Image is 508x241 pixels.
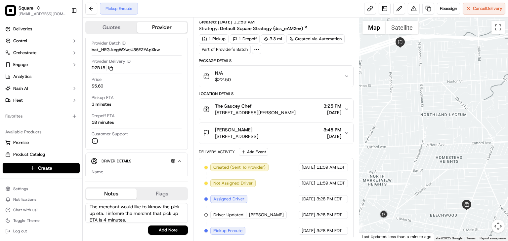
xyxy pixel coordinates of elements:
[13,86,28,91] span: Nash AI
[386,21,418,34] button: Show satellite imagery
[323,103,341,109] span: 3:25 PM
[13,152,45,157] span: Product Catalog
[92,176,126,182] div: [PERSON_NAME]
[13,218,40,223] span: Toggle Theme
[3,149,80,160] button: Product Catalog
[323,126,341,133] span: 3:45 PM
[86,22,137,33] button: Quotes
[215,133,258,140] span: [STREET_ADDRESS]
[361,232,383,241] a: Open this area in Google Maps (opens a new window)
[491,21,505,34] button: Toggle fullscreen view
[7,63,19,75] img: 1736555255976-a54dd68f-1ca7-489b-9aae-adbdc363a1c4
[92,47,160,53] span: bat_HEGJkegWXweU35E2YApXkw
[102,158,131,164] span: Driver Details
[13,74,31,80] span: Analytics
[199,122,353,144] button: [PERSON_NAME][STREET_ADDRESS]3:45 PM[DATE]
[5,152,77,157] a: Product Catalog
[302,180,315,186] span: [DATE]
[38,165,52,171] span: Create
[148,225,188,235] button: Add Note
[317,212,342,218] span: 3:28 PM EDT
[3,184,80,193] button: Settings
[199,34,229,44] div: 1 Pickup
[302,196,315,202] span: [DATE]
[361,232,383,241] img: Google
[355,223,363,232] div: 6
[491,220,505,233] button: Map camera controls
[13,140,29,146] span: Promise
[473,6,502,12] span: Cancel Delivery
[4,93,53,105] a: 📗Knowledge Base
[3,95,80,106] button: Fleet
[92,95,114,101] span: Pickup ETA
[86,189,137,199] button: Notes
[3,163,80,173] button: Create
[302,228,315,234] span: [DATE]
[3,24,80,34] a: Deliveries
[362,21,386,34] button: Show street map
[230,34,260,44] div: 1 Dropoff
[199,99,353,120] button: The Saucey Chef[STREET_ADDRESS][PERSON_NAME]3:25 PM[DATE]
[213,164,266,170] span: Created (Sent To Provider)
[213,212,243,218] span: Driver Updated
[249,212,284,218] span: [PERSON_NAME]
[215,109,296,116] span: [STREET_ADDRESS][PERSON_NAME]
[5,5,16,16] img: Square
[199,91,354,96] div: Location Details
[112,65,120,73] button: Start new chat
[13,197,36,202] span: Notifications
[317,196,342,202] span: 3:28 PM EDT
[239,148,268,156] button: Add Event
[215,70,231,76] span: N/A
[466,236,476,240] a: Terms (opens in new tab)
[3,205,80,215] button: Chat with us!
[323,133,341,140] span: [DATE]
[3,48,80,58] button: Orchestrate
[3,216,80,225] button: Toggle Theme
[92,77,102,83] span: Price
[317,164,345,170] span: 11:59 AM EDT
[213,228,242,234] span: Pickup Enroute
[66,112,80,117] span: Pylon
[22,63,108,70] div: Start new chat
[13,207,37,213] span: Chat with us!
[215,103,252,109] span: The Saucey Chef
[56,96,61,102] div: 💻
[220,25,303,32] span: Default Square Strategy (dss_eAMXev)
[3,59,80,70] button: Engage
[286,34,345,44] a: Created via Automation
[199,58,354,63] div: Package Details
[199,25,308,32] div: Strategy:
[92,65,113,71] button: D2B18
[317,228,342,234] span: 3:28 PM EDT
[7,7,20,20] img: Nash
[261,34,285,44] div: 3.3 mi
[13,186,28,191] span: Settings
[220,25,308,32] a: Default Square Strategy (dss_eAMXev)
[7,96,12,102] div: 📗
[92,40,126,46] span: Provider Batch ID
[323,109,341,116] span: [DATE]
[13,228,27,234] span: Log out
[199,149,235,155] div: Delivery Activity
[63,96,106,102] span: API Documentation
[5,140,77,146] a: Promise
[317,180,345,186] span: 11:59 AM EDT
[3,71,80,82] a: Analytics
[199,66,353,87] button: N/A$22.50
[85,203,188,223] textarea: The merchant would like to kknow the pick up eta. I infomre the merchnt that pick up ETA is 4 min...
[359,232,434,241] div: Last Updated: less than a minute ago
[480,236,506,240] a: Report a map error
[3,127,80,137] div: Available Products
[426,236,462,240] span: Map data ©2025 Google
[92,101,111,107] div: 3 minutes
[13,62,28,68] span: Engage
[53,93,109,105] a: 💻API Documentation
[92,120,114,125] div: 18 minutes
[92,169,103,175] span: Name
[17,43,119,50] input: Got a question? Start typing here...
[215,76,231,83] span: $22.50
[440,6,457,12] span: Reassign
[437,3,460,15] button: Reassign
